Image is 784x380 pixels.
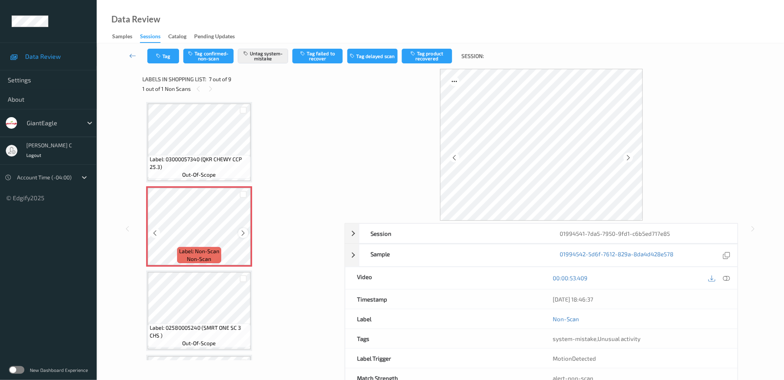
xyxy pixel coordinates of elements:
span: , [553,335,641,342]
span: non-scan [187,255,212,263]
div: Data Review [111,15,160,23]
a: Sessions [140,31,168,43]
div: Tags [345,329,541,348]
div: 1 out of 1 Non Scans [142,84,339,94]
div: Label [345,309,541,329]
div: Pending Updates [194,32,235,42]
span: Unusual activity [598,335,641,342]
button: Tag [147,49,179,63]
div: Timestamp [345,290,541,309]
a: Samples [112,31,140,42]
button: Untag system-mistake [238,49,288,63]
button: Tag confirmed-non-scan [183,49,234,63]
div: Session01994541-7da5-7950-9fd1-c6b5ed717e85 [345,223,738,244]
div: Catalog [168,32,186,42]
div: MotionDetected [541,349,738,368]
div: Video [345,267,541,289]
div: Session [359,224,548,243]
div: Sample [359,244,548,266]
a: 00:00:53.409 [553,274,588,282]
span: Labels in shopping list: [142,75,206,83]
span: Label: 03000057340 (QKR CHEWY CCP 25.3) [150,155,249,171]
button: Tag product recovered [402,49,452,63]
a: Catalog [168,31,194,42]
span: 7 out of 9 [209,75,231,83]
a: Non-Scan [553,315,579,323]
span: out-of-scope [183,339,216,347]
div: Sessions [140,32,161,43]
a: Pending Updates [194,31,243,42]
button: Tag delayed scan [347,49,398,63]
div: 01994541-7da5-7950-9fd1-c6b5ed717e85 [548,224,738,243]
div: Samples [112,32,132,42]
span: out-of-scope [183,171,216,179]
div: Label Trigger [345,349,541,368]
div: Sample01994542-5d6f-7612-829a-8da4d428e578 [345,244,738,267]
div: [DATE] 18:46:37 [553,295,726,303]
span: Session: [462,52,484,60]
button: Tag failed to recover [292,49,343,63]
span: Label: 02580005240 (SMRT ONE SC 3 CHS ) [150,324,249,339]
a: 01994542-5d6f-7612-829a-8da4d428e578 [560,250,674,261]
span: system-mistake [553,335,597,342]
span: Label: Non-Scan [179,247,219,255]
